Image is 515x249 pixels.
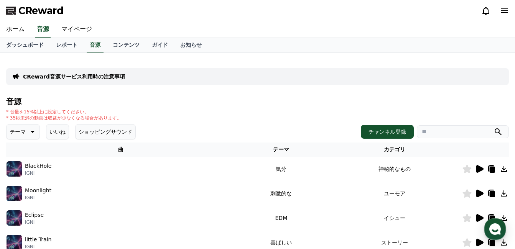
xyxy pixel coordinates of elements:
span: Settings [114,197,132,203]
p: IGNI [25,170,51,176]
p: テーマ [10,126,26,137]
p: IGNI [25,195,51,201]
img: music [7,186,22,201]
button: チャンネル登録 [361,125,414,139]
td: ユーモア [327,181,462,206]
span: Messages [64,197,86,203]
a: レポート [50,38,84,52]
img: music [7,210,22,226]
td: 気分 [235,157,327,181]
th: 曲 [6,143,235,157]
td: 神秘的なもの [327,157,462,181]
td: イシュー [327,206,462,230]
a: CReward [6,5,64,17]
a: Settings [99,185,147,205]
td: EDM [235,206,327,230]
td: 刺激的な [235,181,327,206]
a: マイページ [55,21,98,38]
button: ショッピングサウンド [75,124,136,139]
p: * 音量を15%以上に設定してください。 [6,109,122,115]
a: Home [2,185,51,205]
a: 音源 [87,38,104,52]
button: いいね [46,124,69,139]
th: テーマ [235,143,327,157]
a: コンテンツ [107,38,146,52]
th: カテゴリ [327,143,462,157]
a: CReward音源サービス利用時の注意事項 [23,73,125,80]
button: テーマ [6,124,40,139]
img: music [7,161,22,177]
a: ガイド [146,38,174,52]
span: CReward [18,5,64,17]
h4: 音源 [6,97,509,106]
p: BlackHole [25,162,51,170]
p: little Train [25,236,51,244]
a: 音源 [35,21,51,38]
span: Home [20,197,33,203]
p: Moonlight [25,187,51,195]
p: Eclipse [25,211,44,219]
a: Messages [51,185,99,205]
a: お知らせ [174,38,208,52]
p: IGNI [25,219,44,225]
p: * 35秒未満の動画は収益が少なくなる場合があります。 [6,115,122,121]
